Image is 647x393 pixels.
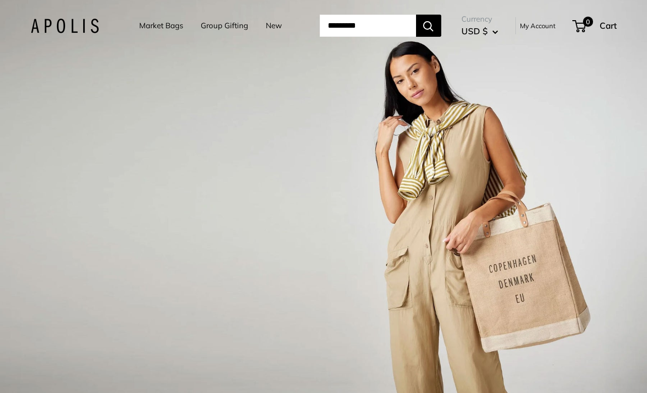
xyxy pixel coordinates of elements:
[582,17,593,27] span: 0
[266,19,282,33] a: New
[201,19,248,33] a: Group Gifting
[573,18,617,34] a: 0 Cart
[520,20,556,32] a: My Account
[139,19,183,33] a: Market Bags
[461,23,498,39] button: USD $
[320,15,416,37] input: Search...
[600,20,617,31] span: Cart
[461,26,488,36] span: USD $
[416,15,441,37] button: Search
[461,12,498,26] span: Currency
[31,19,99,33] img: Apolis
